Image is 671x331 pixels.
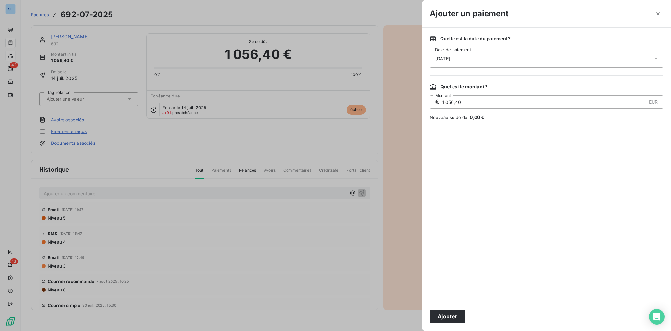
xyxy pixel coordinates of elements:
button: Ajouter [430,310,465,323]
h3: Ajouter un paiement [430,8,509,19]
span: Quel est le montant ? [441,84,488,90]
span: 0,00 € [470,114,485,120]
span: Nouveau solde dû : [430,114,663,120]
span: Quelle est la date du paiement ? [440,35,511,42]
span: [DATE] [435,56,450,61]
div: Open Intercom Messenger [649,309,665,325]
